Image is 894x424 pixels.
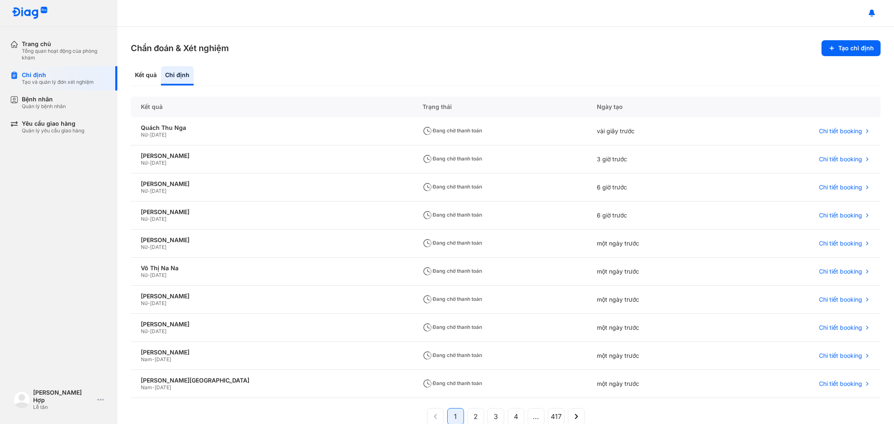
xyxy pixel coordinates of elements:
[22,79,94,85] div: Tạo và quản lý đơn xét nghiệm
[148,300,150,306] span: -
[587,370,723,398] div: một ngày trước
[148,244,150,250] span: -
[141,244,148,250] span: Nữ
[141,132,148,138] span: Nữ
[22,96,66,103] div: Bệnh nhân
[819,268,862,275] span: Chi tiết booking
[587,314,723,342] div: một ngày trước
[22,40,107,48] div: Trang chủ
[587,258,723,286] div: một ngày trước
[33,389,94,404] div: [PERSON_NAME] Hợp
[422,240,482,246] span: Đang chờ thanh toán
[141,384,152,390] span: Nam
[148,188,150,194] span: -
[148,272,150,278] span: -
[474,411,478,421] span: 2
[141,216,148,222] span: Nữ
[150,132,166,138] span: [DATE]
[141,208,402,216] div: [PERSON_NAME]
[422,268,482,274] span: Đang chờ thanh toán
[150,160,166,166] span: [DATE]
[819,324,862,331] span: Chi tiết booking
[141,377,402,384] div: [PERSON_NAME][GEOGRAPHIC_DATA]
[22,103,66,110] div: Quản lý bệnh nhân
[819,352,862,359] span: Chi tiết booking
[587,342,723,370] div: một ngày trước
[819,155,862,163] span: Chi tiết booking
[12,7,48,20] img: logo
[152,384,155,390] span: -
[819,380,862,388] span: Chi tiết booking
[422,324,482,330] span: Đang chờ thanh toán
[152,356,155,362] span: -
[155,356,171,362] span: [DATE]
[148,328,150,334] span: -
[422,380,482,386] span: Đang chờ thanh toán
[141,180,402,188] div: [PERSON_NAME]
[587,286,723,314] div: một ngày trước
[494,411,498,421] span: 3
[22,48,107,61] div: Tổng quan hoạt động của phòng khám
[141,328,148,334] span: Nữ
[150,300,166,306] span: [DATE]
[141,292,402,300] div: [PERSON_NAME]
[33,404,94,411] div: Lễ tân
[141,272,148,278] span: Nữ
[148,132,150,138] span: -
[819,127,862,135] span: Chi tiết booking
[587,230,723,258] div: một ngày trước
[150,272,166,278] span: [DATE]
[587,117,723,145] div: vài giây trước
[551,411,562,421] span: 417
[13,391,30,408] img: logo
[150,328,166,334] span: [DATE]
[131,42,229,54] h3: Chẩn đoán & Xét nghiệm
[454,411,457,421] span: 1
[131,96,412,117] div: Kết quả
[22,120,84,127] div: Yêu cầu giao hàng
[148,216,150,222] span: -
[587,145,723,173] div: 3 giờ trước
[819,184,862,191] span: Chi tiết booking
[422,127,482,134] span: Đang chờ thanh toán
[150,244,166,250] span: [DATE]
[22,127,84,134] div: Quản lý yêu cầu giao hàng
[587,96,723,117] div: Ngày tạo
[155,384,171,390] span: [DATE]
[422,352,482,358] span: Đang chờ thanh toán
[587,202,723,230] div: 6 giờ trước
[819,212,862,219] span: Chi tiết booking
[150,216,166,222] span: [DATE]
[141,152,402,160] div: [PERSON_NAME]
[819,296,862,303] span: Chi tiết booking
[533,411,539,421] span: ...
[148,160,150,166] span: -
[422,155,482,162] span: Đang chờ thanh toán
[422,184,482,190] span: Đang chờ thanh toán
[514,411,518,421] span: 4
[141,300,148,306] span: Nữ
[141,356,152,362] span: Nam
[22,71,94,79] div: Chỉ định
[587,173,723,202] div: 6 giờ trước
[422,296,482,302] span: Đang chờ thanh toán
[141,236,402,244] div: [PERSON_NAME]
[141,349,402,356] div: [PERSON_NAME]
[412,96,587,117] div: Trạng thái
[131,66,161,85] div: Kết quả
[150,188,166,194] span: [DATE]
[821,40,881,56] button: Tạo chỉ định
[819,240,862,247] span: Chi tiết booking
[141,321,402,328] div: [PERSON_NAME]
[141,188,148,194] span: Nữ
[161,66,194,85] div: Chỉ định
[141,124,402,132] div: Quách Thu Nga
[141,160,148,166] span: Nữ
[422,212,482,218] span: Đang chờ thanh toán
[141,264,402,272] div: Võ Thị Na Na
